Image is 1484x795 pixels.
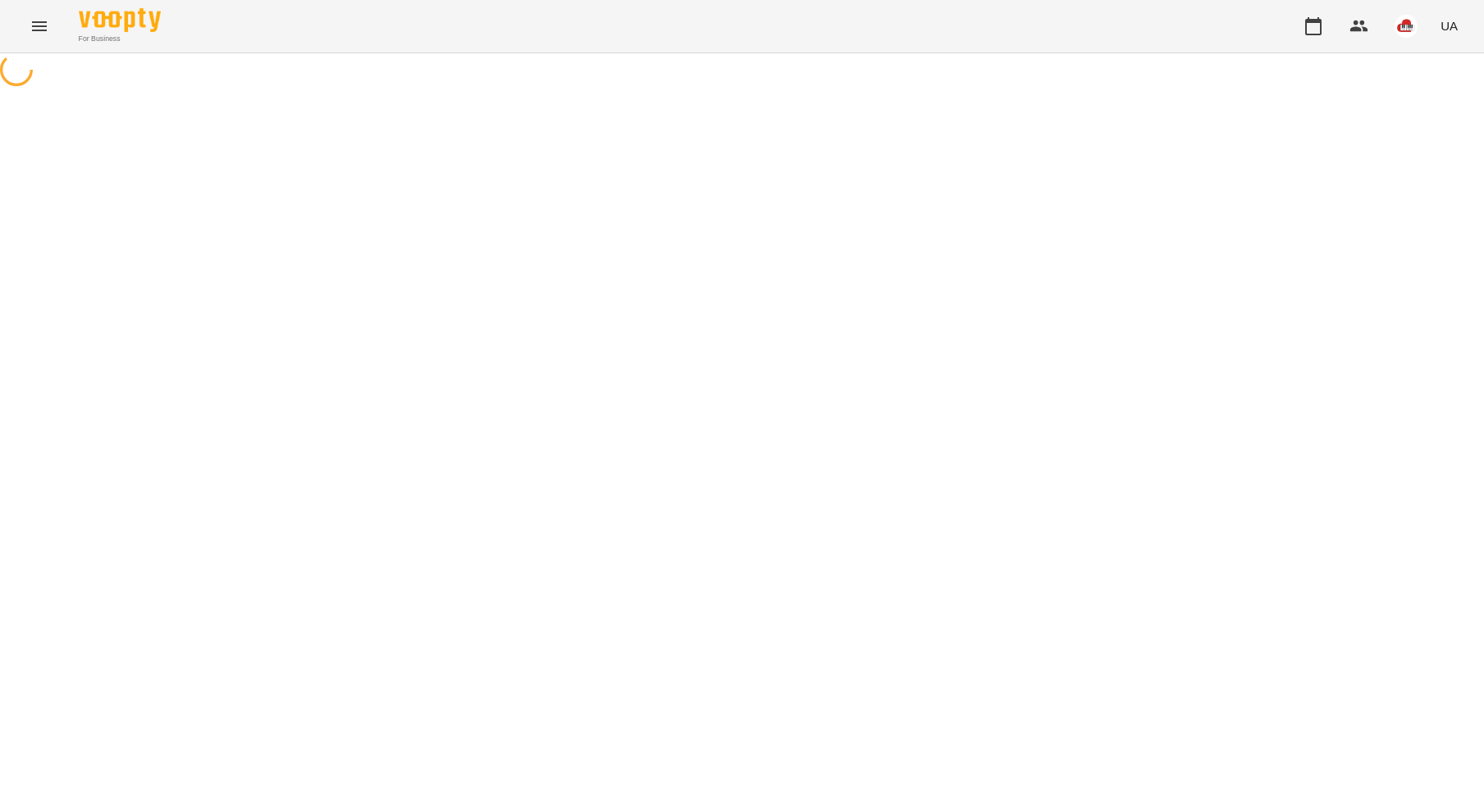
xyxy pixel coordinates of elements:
img: 42377b0de29e0fb1f7aad4b12e1980f7.jpeg [1395,15,1418,38]
span: UA [1441,17,1458,34]
button: Menu [20,7,59,46]
span: For Business [79,34,161,44]
img: Voopty Logo [79,8,161,32]
button: UA [1434,11,1464,41]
